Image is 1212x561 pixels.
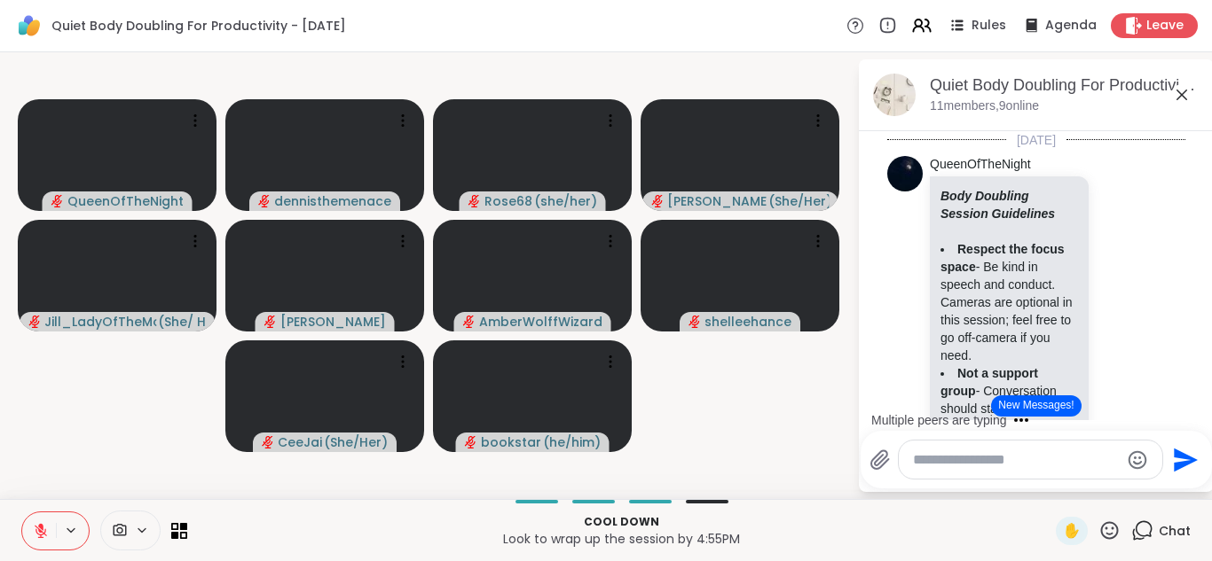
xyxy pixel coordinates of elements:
[768,192,829,210] span: ( She/Her )
[940,364,1078,506] li: - Conversation should stay light. Brief check-ins are welcome, but please avoid heavy or detailed...
[991,395,1081,417] button: New Messages!
[704,313,791,331] span: shelleehance
[1127,449,1148,471] button: Emoji picker
[484,192,532,210] span: Rose68
[1159,522,1191,540] span: Chat
[463,316,476,328] span: audio-muted
[940,240,1078,364] li: - Be kind in speech and conduct. Cameras are optional in this session; feel free to go off-camera...
[274,192,391,210] span: dennisthemenace
[930,74,1200,97] div: Quiet Body Doubling For Productivity - [DATE]
[940,242,1065,274] strong: Respect the focus space
[280,313,386,331] span: [PERSON_NAME]
[51,17,346,35] span: Quiet Body Doubling For Productivity - [DATE]
[14,11,44,41] img: ShareWell Logomark
[258,195,271,207] span: audio-muted
[667,192,767,210] span: [PERSON_NAME]
[28,316,41,328] span: audio-muted
[264,316,277,328] span: audio-muted
[465,436,477,448] span: audio-muted
[940,366,1038,398] strong: Not a support group
[913,451,1120,469] textarea: Type your message
[972,17,1006,35] span: Rules
[198,530,1045,548] p: Look to wrap up the session by 4:55PM
[651,195,664,207] span: audio-muted
[930,156,1031,174] a: QueenOfTheNight
[158,313,206,331] span: ( She/ Her )
[262,436,274,448] span: audio-muted
[871,411,1007,429] div: Multiple peers are typing
[1063,520,1081,542] span: ✋
[543,433,601,451] span: ( he/him )
[198,514,1045,530] p: Cool down
[930,97,1039,115] p: 11 members, 9 online
[534,192,597,210] span: ( she/her )
[479,313,602,331] span: AmberWolffWizard
[468,195,481,207] span: audio-muted
[689,316,701,328] span: audio-muted
[887,156,923,191] img: https://sharewell-space-live.sfo3.digitaloceanspaces.com/user-generated/d7277878-0de6-43a2-a937-4...
[278,433,322,451] span: CeeJai
[51,195,64,207] span: audio-muted
[324,433,388,451] span: ( She/Her )
[1146,17,1184,35] span: Leave
[1006,131,1066,149] span: [DATE]
[1045,17,1097,35] span: Agenda
[44,313,156,331] span: Jill_LadyOfTheMountain
[67,192,184,210] span: QueenOfTheNight
[481,433,541,451] span: bookstar
[1163,440,1203,479] button: Send
[873,74,916,116] img: Quiet Body Doubling For Productivity - Friday, Sep 12
[940,189,1055,221] strong: Body Doubling Session Guidelines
